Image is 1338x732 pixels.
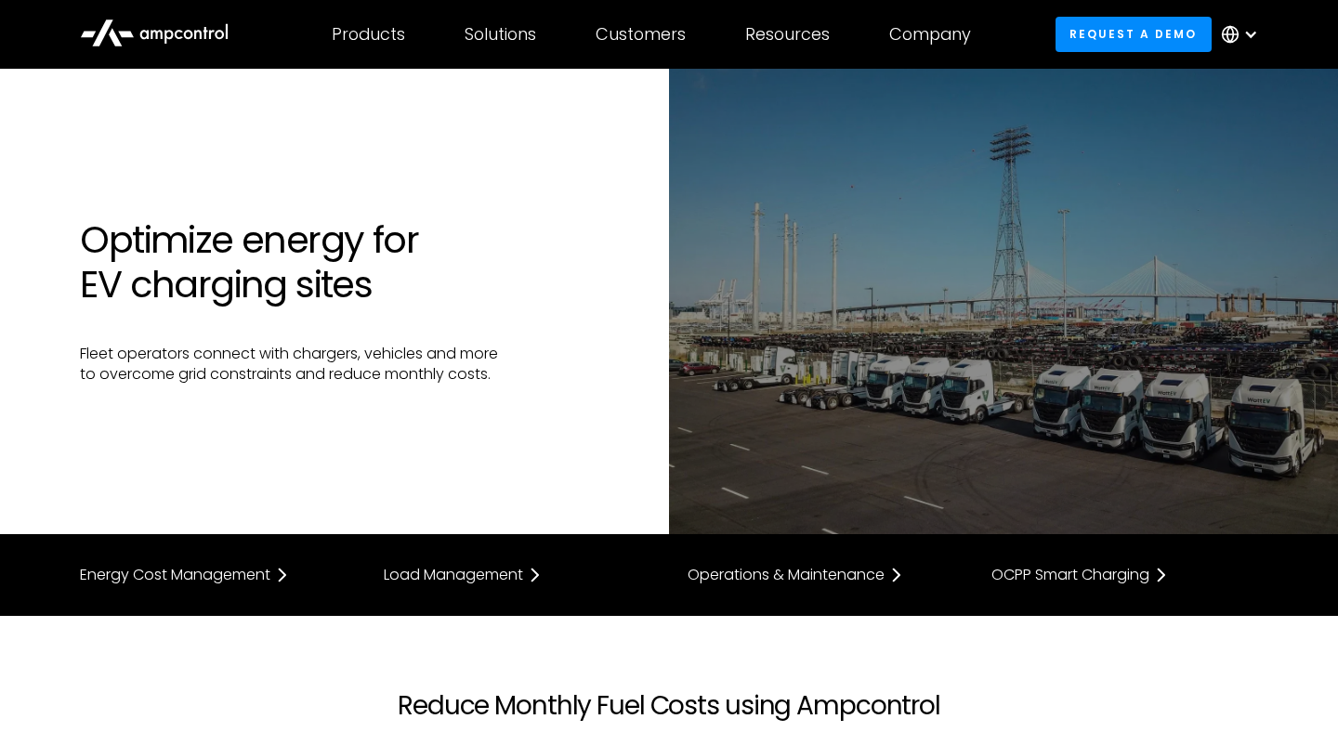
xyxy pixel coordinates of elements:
div: OCPP Smart Charging [991,568,1149,582]
div: Resources [745,24,830,45]
p: Fleet operators connect with chargers, vehicles and more to overcome grid constraints and reduce ... [80,344,650,386]
h2: Reduce Monthly Fuel Costs using Ampcontrol [80,690,1257,722]
div: Company [889,24,971,45]
div: Load Management [384,568,523,582]
a: Load Management [384,564,650,586]
div: Operations & Maintenance [688,568,885,582]
a: OCPP Smart Charging [991,564,1258,586]
img: Electric truck 24/7 monitoring support [669,69,1338,534]
div: Energy Cost Management [80,568,270,582]
h1: Optimize energy for EV charging sites [80,217,650,307]
div: Products [332,24,405,45]
div: Solutions [465,24,536,45]
a: Request a demo [1056,17,1212,51]
a: Operations & Maintenance [688,564,954,586]
a: Energy Cost Management [80,564,347,586]
div: Customers [596,24,686,45]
